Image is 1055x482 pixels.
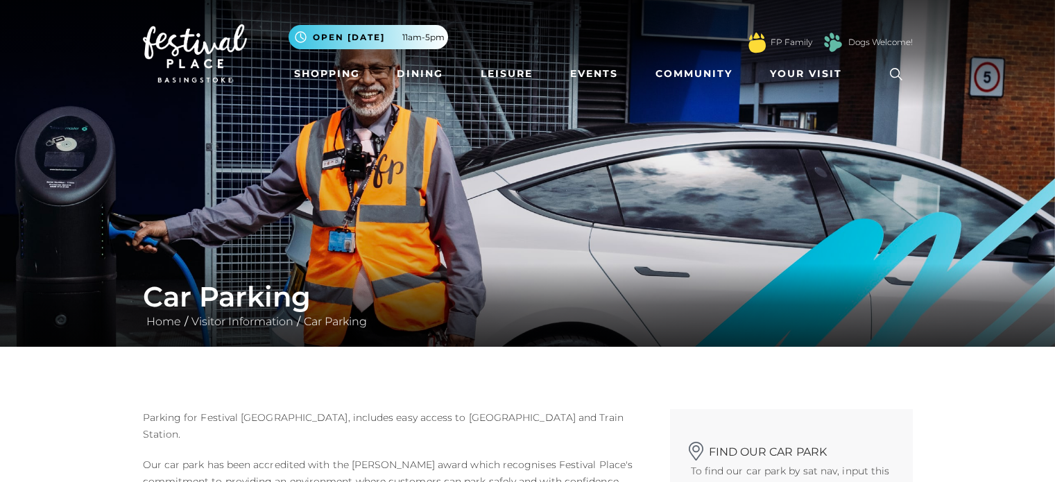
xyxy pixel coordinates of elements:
a: Events [565,61,624,87]
a: Dogs Welcome! [848,36,913,49]
a: Car Parking [300,315,370,328]
a: Dining [391,61,449,87]
span: Parking for Festival [GEOGRAPHIC_DATA], includes easy access to [GEOGRAPHIC_DATA] and Train Station. [143,411,624,440]
a: Home [143,315,185,328]
a: Your Visit [764,61,855,87]
a: Leisure [475,61,538,87]
h2: Find our car park [691,437,892,458]
a: Community [650,61,738,87]
a: FP Family [771,36,812,49]
span: 11am-5pm [402,31,445,44]
h1: Car Parking [143,280,913,313]
div: / / [132,280,923,330]
span: Your Visit [770,67,842,81]
span: Open [DATE] [313,31,385,44]
button: Open [DATE] 11am-5pm [289,25,448,49]
a: Shopping [289,61,366,87]
a: Visitor Information [188,315,297,328]
img: Festival Place Logo [143,24,247,83]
